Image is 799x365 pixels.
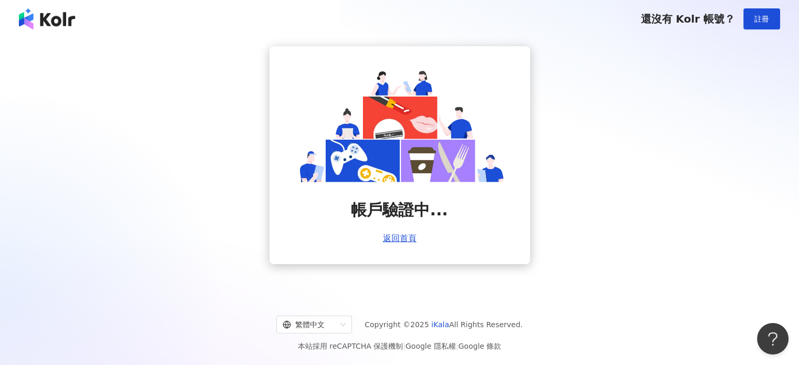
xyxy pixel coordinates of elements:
span: | [403,342,406,350]
a: Google 條款 [458,342,501,350]
div: 繁體中文 [283,316,336,333]
button: 註冊 [743,8,780,29]
img: account is verifying [295,67,505,182]
span: Copyright © 2025 All Rights Reserved. [365,318,523,331]
a: Google 隱私權 [406,342,456,350]
span: | [456,342,459,350]
iframe: Help Scout Beacon - Open [757,323,788,354]
a: 返回首頁 [383,234,417,243]
span: 註冊 [754,15,769,23]
img: logo [19,8,75,29]
span: 還沒有 Kolr 帳號？ [640,13,735,25]
span: 帳戶驗證中... [351,199,448,221]
span: 本站採用 reCAPTCHA 保護機制 [298,340,501,352]
a: iKala [431,320,449,329]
